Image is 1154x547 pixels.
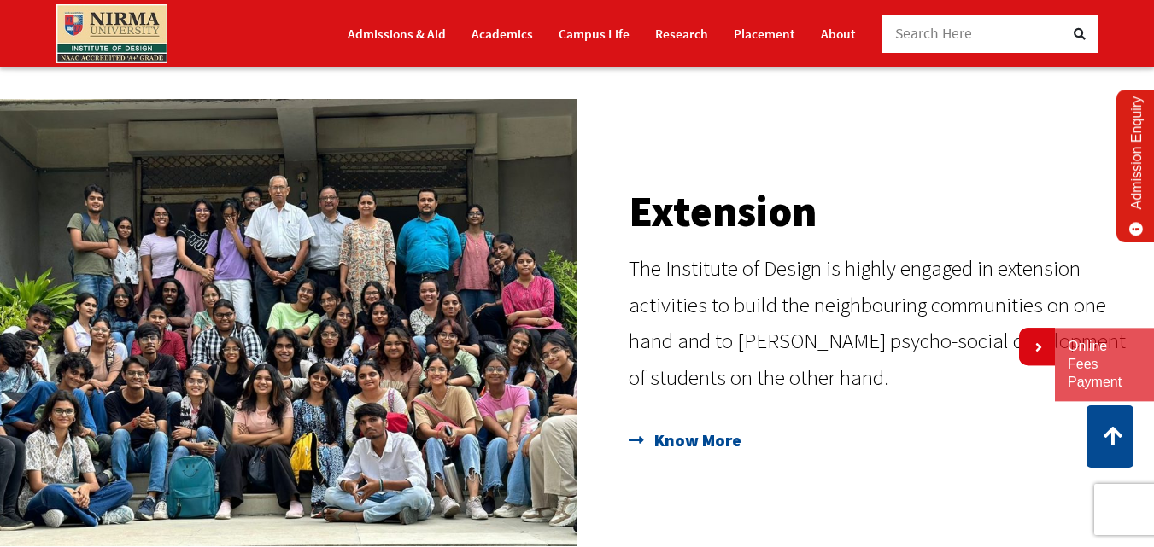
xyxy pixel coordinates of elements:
span: Know More [650,426,741,455]
span: Search Here [895,24,973,43]
p: The Institute of Design is highly engaged in extension activities to build the neighbouring commu... [629,250,1138,395]
a: Placement [734,19,795,49]
a: Campus Life [559,19,630,49]
a: Online Fees Payment [1068,338,1141,391]
img: main_logo [56,4,167,63]
a: Academics [472,19,533,49]
a: About [821,19,856,49]
a: Know More [629,426,1138,455]
a: Admissions & Aid [348,19,446,49]
a: Research [655,19,708,49]
h2: Extension [629,190,1138,233]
